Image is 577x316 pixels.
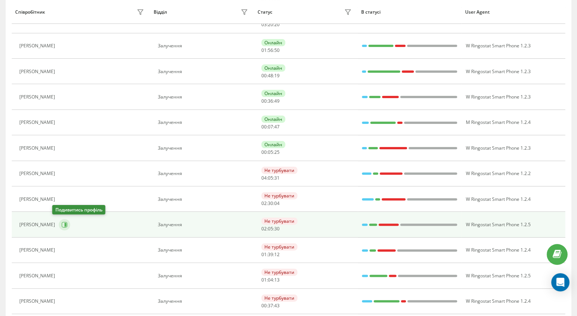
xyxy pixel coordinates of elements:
[465,298,530,304] span: W Ringostat Smart Phone 1.2.4
[261,39,285,46] div: Онлайн
[15,9,45,15] div: Співробітник
[261,251,267,258] span: 01
[19,273,57,278] div: [PERSON_NAME]
[158,94,250,100] div: Залучення
[465,170,530,177] span: W Ringostat Smart Phone 1.2.2
[158,273,250,278] div: Залучення
[261,277,280,283] div: : :
[261,124,280,130] div: : :
[261,277,267,283] span: 01
[158,197,250,202] div: Залучення
[465,94,530,100] span: W Ringostat Smart Phone 1.2.3
[261,225,267,232] span: 02
[19,299,57,304] div: [PERSON_NAME]
[154,9,167,15] div: Відділ
[268,124,273,130] span: 07
[19,222,57,227] div: [PERSON_NAME]
[261,90,285,97] div: Онлайн
[261,141,285,148] div: Онлайн
[261,302,267,309] span: 00
[261,201,280,206] div: : :
[268,98,273,104] span: 36
[19,145,57,151] div: [PERSON_NAME]
[158,247,250,253] div: Залучення
[158,299,250,304] div: Залучення
[261,243,297,250] div: Не турбувати
[261,22,280,27] div: : :
[465,42,530,49] span: W Ringostat Smart Phone 1.2.3
[268,277,273,283] span: 04
[465,9,562,15] div: User Agent
[261,73,280,78] div: : :
[261,200,267,206] span: 02
[268,72,273,79] span: 48
[268,302,273,309] span: 37
[268,47,273,53] span: 56
[158,222,250,227] div: Залучення
[274,277,280,283] span: 13
[261,175,280,181] div: : :
[261,294,297,302] div: Не турбувати
[158,120,250,125] div: Залучення
[274,98,280,104] span: 49
[261,150,280,155] div: : :
[465,145,530,151] span: W Ringostat Smart Phone 1.2.3
[261,47,267,53] span: 01
[261,124,267,130] span: 00
[261,269,297,276] div: Не турбувати
[19,171,57,176] div: [PERSON_NAME]
[158,43,250,48] div: Залучення
[158,69,250,74] div: Залучення
[19,247,57,253] div: [PERSON_NAME]
[361,9,458,15] div: В статусі
[274,225,280,232] span: 30
[19,120,57,125] div: [PERSON_NAME]
[261,226,280,232] div: : :
[465,272,530,279] span: W Ringostat Smart Phone 1.2.5
[268,225,273,232] span: 05
[274,302,280,309] span: 43
[261,64,285,72] div: Онлайн
[465,247,530,253] span: W Ringostat Smart Phone 1.2.4
[158,171,250,176] div: Залучення
[268,200,273,206] span: 30
[261,217,297,225] div: Не турбувати
[261,48,280,53] div: : :
[52,205,105,214] div: Подивитись профіль
[158,145,250,151] div: Залучення
[274,72,280,79] span: 19
[465,68,530,75] span: W Ringostat Smart Phone 1.2.3
[551,273,569,291] div: Open Intercom Messenger
[465,196,530,202] span: W Ringostat Smart Phone 1.2.4
[274,200,280,206] span: 04
[261,98,267,104] span: 00
[261,149,267,155] span: 00
[274,124,280,130] span: 47
[261,99,280,104] div: : :
[268,251,273,258] span: 39
[261,72,267,79] span: 00
[19,197,57,202] div: [PERSON_NAME]
[268,21,273,28] span: 20
[258,9,272,15] div: Статус
[261,21,267,28] span: 03
[261,175,267,181] span: 04
[261,252,280,257] div: : :
[19,43,57,48] div: [PERSON_NAME]
[261,303,280,308] div: : :
[19,94,57,100] div: [PERSON_NAME]
[19,69,57,74] div: [PERSON_NAME]
[268,149,273,155] span: 05
[268,175,273,181] span: 05
[274,47,280,53] span: 50
[261,167,297,174] div: Не турбувати
[261,192,297,199] div: Не турбувати
[274,149,280,155] span: 25
[261,116,285,123] div: Онлайн
[465,221,530,228] span: W Ringostat Smart Phone 1.2.5
[274,175,280,181] span: 31
[465,119,530,125] span: M Ringostat Smart Phone 1.2.4
[274,21,280,28] span: 20
[274,251,280,258] span: 12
